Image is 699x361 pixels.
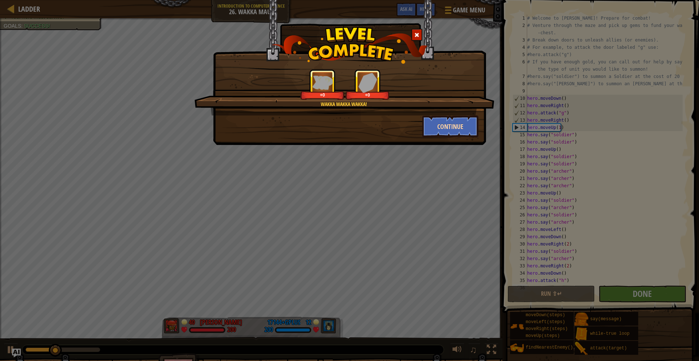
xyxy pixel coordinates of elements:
[347,92,388,98] div: +0
[229,101,459,108] div: Wakka wakka wakka!
[272,27,428,64] img: level_complete.png
[358,72,377,93] img: reward_icon_gems.png
[312,75,333,90] img: reward_icon_xp.png
[302,92,343,98] div: +0
[422,115,479,137] button: Continue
